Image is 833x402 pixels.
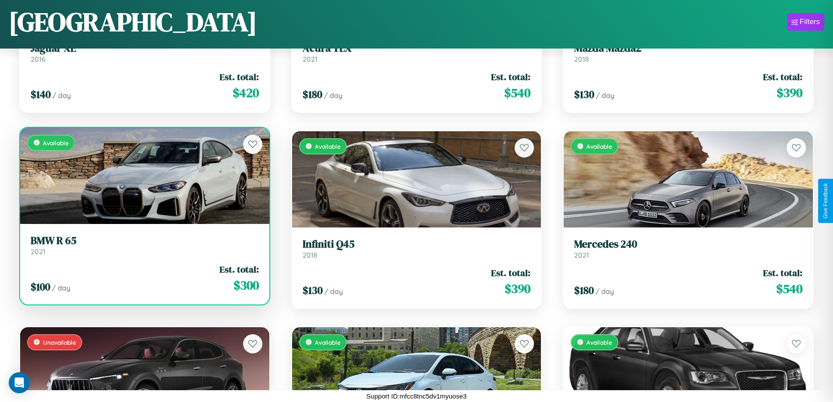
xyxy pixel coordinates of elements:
[777,84,802,101] span: $ 390
[220,70,259,83] span: Est. total:
[234,276,259,294] span: $ 300
[574,283,594,297] span: $ 180
[787,13,824,31] button: Filters
[52,91,71,100] span: / day
[491,266,530,279] span: Est. total:
[303,42,531,55] h3: Acura TLX
[776,280,802,297] span: $ 540
[324,91,342,100] span: / day
[823,183,829,219] div: Give Feedback
[315,339,341,346] span: Available
[31,234,259,247] h3: BMW R 65
[800,17,820,26] div: Filters
[43,139,69,147] span: Available
[31,55,45,63] span: 2016
[303,283,323,297] span: $ 130
[504,84,530,101] span: $ 540
[31,42,259,55] h3: Jaguar XE
[303,42,531,63] a: Acura TLX2021
[31,247,45,256] span: 2021
[574,42,802,55] h3: Mazda Mazda2
[491,70,530,83] span: Est. total:
[574,87,594,101] span: $ 130
[31,87,51,101] span: $ 140
[31,42,259,63] a: Jaguar XE2016
[366,390,467,402] p: Support ID: mfcc8tnc5dv1myuose3
[586,339,612,346] span: Available
[52,283,70,292] span: / day
[303,55,317,63] span: 2021
[574,55,589,63] span: 2018
[31,280,50,294] span: $ 100
[303,238,531,259] a: Infiniti Q452018
[574,238,802,251] h3: Mercedes 240
[315,143,341,150] span: Available
[574,251,589,259] span: 2021
[324,287,343,296] span: / day
[763,70,802,83] span: Est. total:
[596,91,614,100] span: / day
[220,263,259,276] span: Est. total:
[303,238,531,251] h3: Infiniti Q45
[43,339,76,346] span: Unavailable
[574,238,802,259] a: Mercedes 2402021
[9,372,30,393] div: Open Intercom Messenger
[233,84,259,101] span: $ 420
[31,234,259,256] a: BMW R 652021
[586,143,612,150] span: Available
[763,266,802,279] span: Est. total:
[505,280,530,297] span: $ 390
[9,4,257,40] h1: [GEOGRAPHIC_DATA]
[596,287,614,296] span: / day
[303,87,322,101] span: $ 180
[303,251,317,259] span: 2018
[574,42,802,63] a: Mazda Mazda22018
